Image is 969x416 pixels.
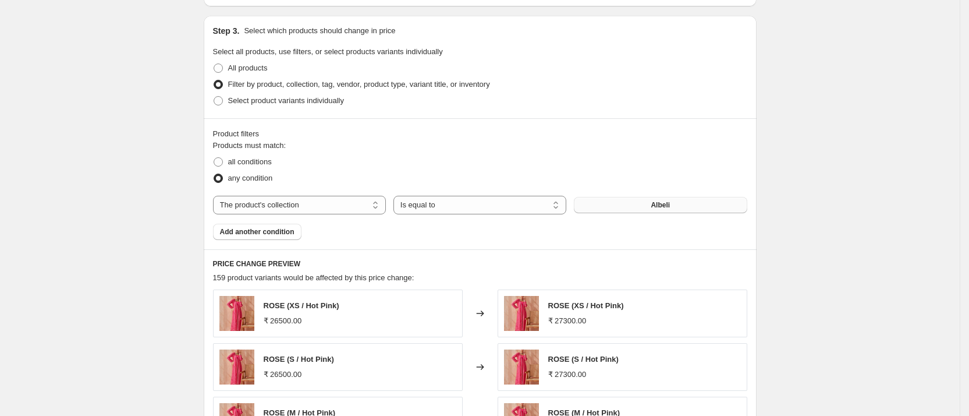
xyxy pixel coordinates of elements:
[213,224,301,240] button: Add another condition
[228,80,490,89] span: Filter by product, collection, tag, vendor, product type, variant title, or inventory
[213,273,414,282] span: 159 product variants would be affected by this price change:
[228,96,344,105] span: Select product variants individually
[213,141,286,150] span: Products must match:
[213,128,747,140] div: Product filters
[264,301,339,310] span: ROSE (XS / Hot Pink)
[228,64,268,72] span: All products
[220,227,294,237] span: Add another condition
[213,25,240,37] h2: Step 3.
[228,157,272,166] span: all conditions
[548,315,587,327] div: ₹ 27300.00
[213,47,443,56] span: Select all products, use filters, or select products variants individually
[504,296,539,331] img: 3_fb00aaf8-0f45-4998-b7cb-bd9e280f2401_80x.jpg
[548,301,624,310] span: ROSE (XS / Hot Pink)
[228,174,273,182] span: any condition
[651,200,670,210] span: Albeli
[548,369,587,380] div: ₹ 27300.00
[548,355,619,364] span: ROSE (S / Hot Pink)
[264,355,334,364] span: ROSE (S / Hot Pink)
[574,197,747,213] button: Albeli
[213,259,747,269] h6: PRICE CHANGE PREVIEW
[504,350,539,385] img: 3_fb00aaf8-0f45-4998-b7cb-bd9e280f2401_80x.jpg
[219,296,254,331] img: 3_fb00aaf8-0f45-4998-b7cb-bd9e280f2401_80x.jpg
[264,315,302,327] div: ₹ 26500.00
[219,350,254,385] img: 3_fb00aaf8-0f45-4998-b7cb-bd9e280f2401_80x.jpg
[264,369,302,380] div: ₹ 26500.00
[244,25,395,37] p: Select which products should change in price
